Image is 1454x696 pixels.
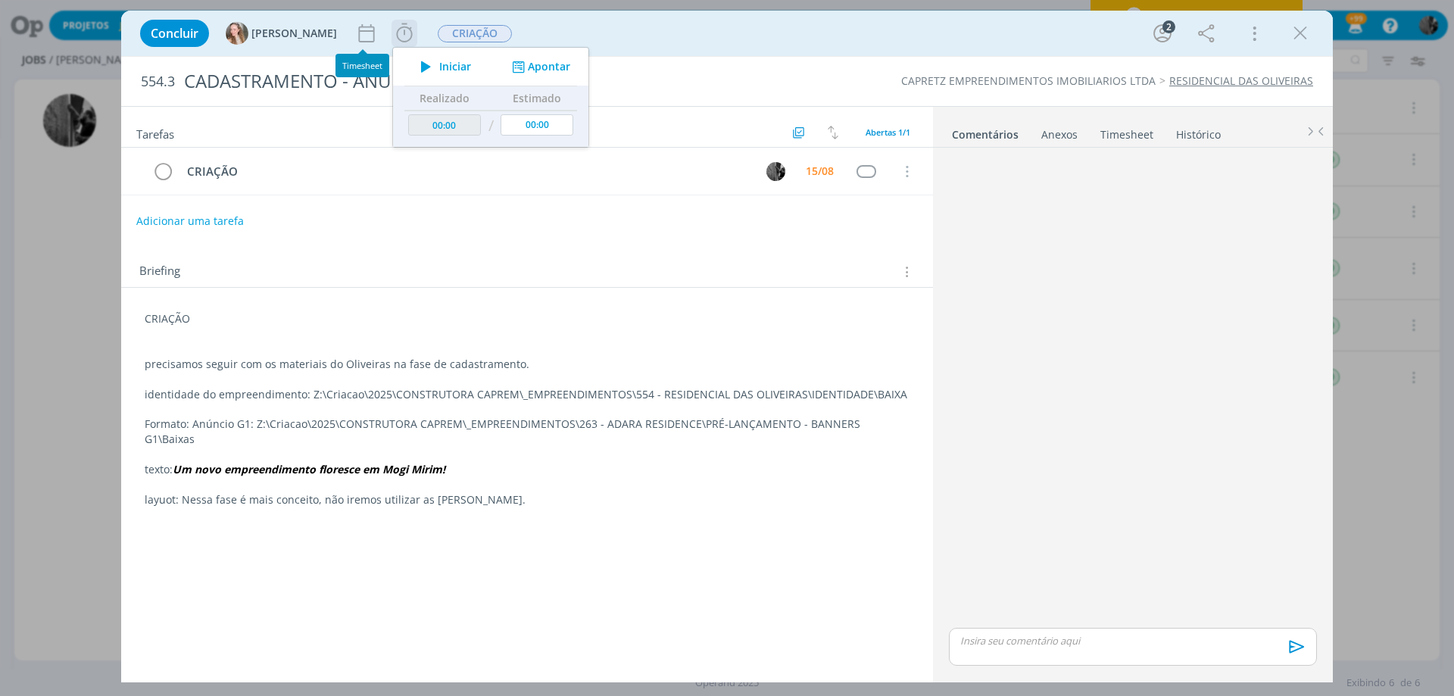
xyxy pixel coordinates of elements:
[178,63,819,100] div: CADASTRAMENTO - ANÚNCIO G1
[1162,20,1175,33] div: 2
[121,11,1333,682] div: dialog
[901,73,1156,88] a: CAPRETZ EMPREENDIMENTOS IMOBILIARIOS LTDA
[226,22,248,45] img: G
[141,73,175,90] span: 554.3
[951,120,1019,142] a: Comentários
[140,20,209,47] button: Concluir
[1041,127,1078,142] div: Anexos
[145,357,910,372] p: precisamos seguir com os materiais do Oliveiras na fase de cadastramento.
[412,56,472,77] button: Iniciar
[335,54,389,77] div: Timesheet
[145,417,910,447] p: Formato: Anúncio G1: Z:\Criacao\2025\CONSTRUTORA CAPREM\_EMPREENDIMENTOS\263 - ADARA RESIDENCE\PR...
[145,462,910,477] p: texto:
[136,123,174,142] span: Tarefas
[226,22,337,45] button: G[PERSON_NAME]
[1169,73,1313,88] a: RESIDENCIAL DAS OLIVEIRAS
[866,126,910,138] span: Abertas 1/1
[806,166,834,176] div: 15/08
[136,208,245,235] button: Adicionar uma tarefa
[139,262,180,282] span: Briefing
[497,86,577,111] th: Estimado
[485,111,498,142] td: /
[151,27,198,39] span: Concluir
[173,462,445,476] em: Um novo empreendimento floresce em Mogi Mirim!
[438,25,512,42] span: CRIAÇÃO
[404,86,485,111] th: Realizado
[766,162,785,181] img: P
[828,126,838,139] img: arrow-down-up.svg
[180,162,752,181] div: CRIAÇÃO
[764,160,787,183] button: P
[1150,21,1175,45] button: 2
[1100,120,1154,142] a: Timesheet
[439,61,471,72] span: Iniciar
[1175,120,1222,142] a: Histórico
[145,492,910,507] p: layuot: Nessa fase é mais conceito, não iremos utilizar as [PERSON_NAME].
[251,28,337,39] span: [PERSON_NAME]
[145,387,910,402] p: identidade do empreendimento: Z:\Criacao\2025\CONSTRUTORA CAPREM\_EMPREENDIMENTOS\554 - RESIDENCI...
[508,59,571,75] button: Apontar
[145,311,910,326] p: CRIAÇÃO
[437,24,513,43] button: CRIAÇÃO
